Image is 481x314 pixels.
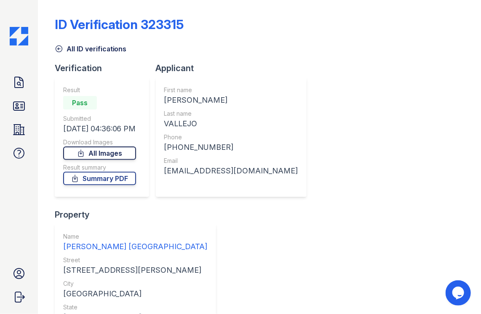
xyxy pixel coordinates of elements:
[63,86,136,94] div: Result
[63,232,208,241] div: Name
[164,86,298,94] div: First name
[446,280,473,306] iframe: chat widget
[63,96,97,109] div: Pass
[63,264,208,276] div: [STREET_ADDRESS][PERSON_NAME]
[55,209,223,221] div: Property
[55,17,184,32] div: ID Verification 323315
[63,288,208,300] div: [GEOGRAPHIC_DATA]
[164,157,298,165] div: Email
[63,303,208,311] div: State
[164,133,298,141] div: Phone
[63,146,136,160] a: All Images
[63,138,136,146] div: Download Images
[164,141,298,153] div: [PHONE_NUMBER]
[55,44,127,54] a: All ID verifications
[156,62,313,74] div: Applicant
[63,123,136,135] div: [DATE] 04:36:06 PM
[10,27,28,45] img: CE_Icon_Blue-c292c112584629df590d857e76928e9f676e5b41ef8f769ba2f05ee15b207248.png
[164,109,298,118] div: Last name
[63,241,208,253] div: [PERSON_NAME] [GEOGRAPHIC_DATA]
[63,256,208,264] div: Street
[164,165,298,177] div: [EMAIL_ADDRESS][DOMAIN_NAME]
[63,232,208,253] a: Name [PERSON_NAME] [GEOGRAPHIC_DATA]
[63,279,208,288] div: City
[164,94,298,106] div: [PERSON_NAME]
[63,114,136,123] div: Submitted
[55,62,156,74] div: Verification
[63,163,136,172] div: Result summary
[63,172,136,185] a: Summary PDF
[164,118,298,130] div: VALLEJO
